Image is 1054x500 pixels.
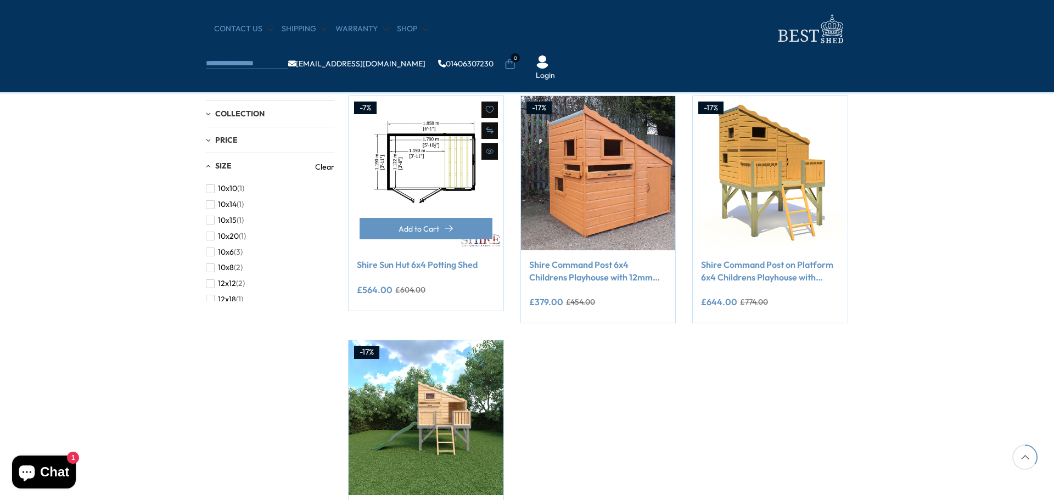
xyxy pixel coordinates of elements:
span: 10x20 [218,232,239,241]
span: Add to Cart [399,225,439,233]
button: 10x6 [206,244,243,260]
span: 12x18 [218,295,236,304]
span: Collection [215,109,265,119]
a: Clear [315,161,334,172]
ins: £379.00 [529,297,563,306]
div: -17% [526,102,552,115]
img: Shire Command Post on Platform 6x4 Childrens Playhouse with 12mm Shiplap cladding - Best Shed [693,96,848,251]
del: £604.00 [395,286,425,294]
button: 10x10 [206,181,244,196]
div: -17% [354,346,379,359]
button: 10x15 [206,212,244,228]
button: 10x8 [206,260,243,276]
span: Price [215,135,238,145]
button: Add to Cart [360,218,492,239]
a: Shire Command Post 6x4 Childrens Playhouse with 12mm Shiplap cladding [529,259,668,283]
button: 10x14 [206,196,244,212]
span: (2) [234,263,243,272]
button: 10x20 [206,228,246,244]
inbox-online-store-chat: Shopify online store chat [9,456,79,491]
span: (3) [234,248,243,257]
span: (1) [236,295,243,304]
a: Shop [397,24,428,35]
button: 12x18 [206,291,243,307]
ins: £564.00 [357,285,393,294]
span: 10x14 [218,200,237,209]
a: 0 [504,59,515,70]
img: logo [771,11,848,47]
ins: £644.00 [701,297,737,306]
img: Shire Command Post 6x4 Childrens Playhouse with 12mm Shiplap cladding - Best Shed [521,96,676,251]
a: Shire Command Post on Platform 6x4 Childrens Playhouse with 12mm Shiplap cladding [701,259,839,283]
span: (1) [237,200,244,209]
span: (2) [236,279,245,288]
img: Shire Sun Hut 6x4 Potting Shed - Best Shed [349,96,503,251]
span: 10x15 [218,216,237,225]
span: (1) [237,216,244,225]
span: 12x12 [218,279,236,288]
a: Login [536,70,555,81]
a: [EMAIL_ADDRESS][DOMAIN_NAME] [288,60,425,68]
span: (1) [239,232,246,241]
img: User Icon [536,55,549,69]
div: -7% [354,102,377,115]
a: 01406307230 [438,60,494,68]
a: Warranty [335,24,389,35]
span: 0 [511,53,520,63]
div: -17% [698,102,724,115]
span: 10x8 [218,263,234,272]
button: 12x12 [206,276,245,291]
a: Shipping [282,24,327,35]
span: (1) [237,184,244,193]
span: 10x6 [218,248,234,257]
del: £774.00 [740,298,768,306]
a: CONTACT US [214,24,273,35]
del: £454.00 [566,298,595,306]
span: Size [215,161,232,171]
a: Shire Sun Hut 6x4 Potting Shed [357,259,495,271]
span: 10x10 [218,184,237,193]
